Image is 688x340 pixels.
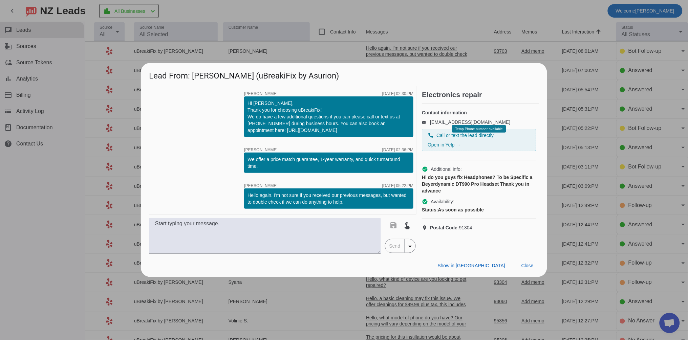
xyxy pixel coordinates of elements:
span: Show in [GEOGRAPHIC_DATA] [438,263,505,268]
mat-icon: email [422,120,430,124]
span: [PERSON_NAME] [244,148,278,152]
div: [DATE] 02:36:PM [382,148,413,152]
mat-icon: check_circle [422,166,428,172]
span: Availability: [431,198,454,205]
div: [DATE] 02:30:PM [382,92,413,96]
h4: Contact information [422,109,536,116]
div: Hi [PERSON_NAME], Thank you for choosing uBreakiFix! We do have a few additional questions if you... [248,100,410,134]
mat-icon: arrow_drop_down [406,242,414,250]
button: Close [516,259,539,272]
span: Additional info: [431,166,462,173]
mat-icon: touch_app [403,221,411,229]
span: Call or text the lead directly [436,132,494,139]
span: [PERSON_NAME] [244,92,278,96]
a: [EMAIL_ADDRESS][DOMAIN_NAME] [430,119,510,125]
span: Temp Phone number available [455,127,503,131]
mat-icon: location_on [422,225,430,230]
strong: Postal Code: [430,225,459,230]
mat-icon: check_circle [422,199,428,205]
h2: Electronics repair [422,91,539,98]
div: [DATE] 05:22:PM [382,184,413,188]
strong: Status: [422,207,438,212]
button: Show in [GEOGRAPHIC_DATA] [432,259,511,272]
span: [PERSON_NAME] [244,184,278,188]
a: Open in Yelp → [428,142,460,148]
span: Close [521,263,534,268]
h1: Lead From: [PERSON_NAME] (uBreakiFix by Asurion) [141,63,547,86]
div: Hello again. I'm not sure if you received our previous messages, but wanted to double check if we... [248,192,410,205]
mat-icon: phone [428,132,434,138]
span: 91304 [430,224,472,231]
div: Hi do you guys fix Headphones? To be Specific a Beyerdynamic DT990 Pro Headset Thank you in advance [422,174,536,194]
div: We offer a price match guarantee, 1-year warranty, and quick turnaround time. ​ [248,156,410,169]
div: As soon as possible [422,206,536,213]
